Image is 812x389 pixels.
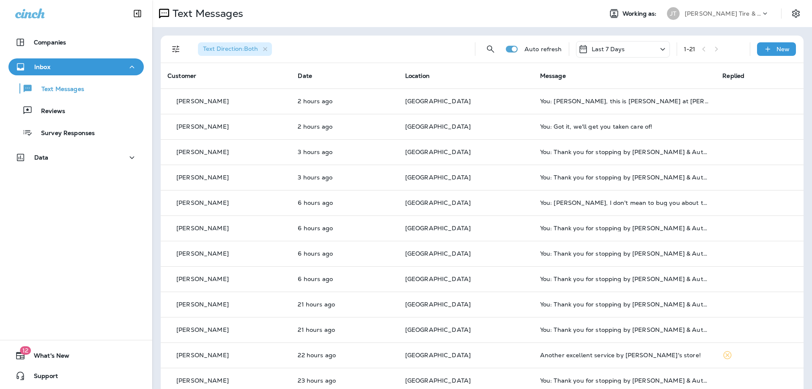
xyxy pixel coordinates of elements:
p: Aug 12, 2025 08:05 AM [298,250,391,257]
button: Settings [788,6,804,21]
p: [PERSON_NAME] [176,276,229,282]
div: Another excellent service by Shane's store! [540,352,709,359]
button: Text Messages [8,80,144,97]
span: 12 [20,346,31,355]
button: Filters [167,41,184,58]
div: You: Thank you for stopping by Jensen Tire & Auto - North 90th Street. Please take 30 seconds to ... [540,276,709,282]
div: You: Thank you for stopping by Jensen Tire & Auto - North 90th Street. Please take 30 seconds to ... [540,174,709,181]
p: Aug 12, 2025 11:46 AM [298,123,391,130]
span: Text Direction : Both [203,45,258,52]
span: [GEOGRAPHIC_DATA] [405,301,471,308]
span: [GEOGRAPHIC_DATA] [405,377,471,384]
span: [GEOGRAPHIC_DATA] [405,123,471,130]
p: Auto refresh [524,46,562,52]
p: [PERSON_NAME] [176,326,229,333]
p: Text Messages [33,86,84,94]
p: Text Messages [169,7,243,20]
button: Inbox [8,58,144,75]
p: Aug 12, 2025 12:07 PM [298,98,391,105]
button: Reviews [8,102,144,119]
span: [GEOGRAPHIC_DATA] [405,174,471,181]
p: Aug 12, 2025 08:05 AM [298,276,391,282]
div: JT [667,7,680,20]
span: [GEOGRAPHIC_DATA] [405,199,471,207]
span: [GEOGRAPHIC_DATA] [405,275,471,283]
p: Aug 12, 2025 10:56 AM [298,149,391,155]
button: Support [8,367,144,384]
div: You: Thank you for stopping by Jensen Tire & Auto - North 90th Street. Please take 30 seconds to ... [540,250,709,257]
p: Aug 12, 2025 10:56 AM [298,174,391,181]
span: Support [25,372,58,383]
p: Data [34,154,49,161]
p: Survey Responses [33,130,95,138]
p: Inbox [34,63,50,70]
p: [PERSON_NAME] Tire & Auto [685,10,761,17]
div: You: Thank you for stopping by Jensen Tire & Auto - North 90th Street. Please take 30 seconds to ... [540,326,709,333]
p: [PERSON_NAME] [176,250,229,257]
div: You: Thank you for stopping by Jensen Tire & Auto - North 90th Street. Please take 30 seconds to ... [540,225,709,232]
button: Survey Responses [8,124,144,141]
span: [GEOGRAPHIC_DATA] [405,250,471,257]
p: Reviews [33,108,65,116]
div: You: Brandy, this is Shane at Jensen Tire on N 90th. We have not been able to duplicate the issue... [540,98,709,105]
span: [GEOGRAPHIC_DATA] [405,97,471,105]
p: [PERSON_NAME] [176,174,229,181]
div: 1 - 21 [684,46,696,52]
p: [PERSON_NAME] [176,225,229,232]
p: Aug 11, 2025 02:40 PM [298,377,391,384]
div: You: Eric, I don't mean to bug you about the Jeep, I have parts here waiting for it but if he's n... [540,199,709,206]
p: Aug 11, 2025 04:40 PM [298,326,391,333]
p: [PERSON_NAME] [176,377,229,384]
p: [PERSON_NAME] [176,352,229,359]
button: 12What's New [8,347,144,364]
button: Data [8,149,144,166]
span: Customer [167,72,196,80]
p: Aug 12, 2025 08:05 AM [298,225,391,232]
p: Aug 12, 2025 08:17 AM [298,199,391,206]
div: You: Thank you for stopping by Jensen Tire & Auto - North 90th Street. Please take 30 seconds to ... [540,149,709,155]
button: Companies [8,34,144,51]
button: Search Messages [482,41,499,58]
p: [PERSON_NAME] [176,301,229,308]
span: [GEOGRAPHIC_DATA] [405,148,471,156]
span: Replied [722,72,744,80]
p: Aug 11, 2025 04:18 PM [298,352,391,359]
div: You: Thank you for stopping by Jensen Tire & Auto - North 90th Street. Please take 30 seconds to ... [540,301,709,308]
div: Text Direction:Both [198,42,272,56]
span: [GEOGRAPHIC_DATA] [405,224,471,232]
div: You: Got it, we'll get you taken care of! [540,123,709,130]
span: Date [298,72,312,80]
p: Last 7 Days [592,46,625,52]
p: [PERSON_NAME] [176,123,229,130]
p: Aug 11, 2025 04:41 PM [298,301,391,308]
button: Collapse Sidebar [126,5,149,22]
p: [PERSON_NAME] [176,149,229,155]
p: New [776,46,790,52]
span: [GEOGRAPHIC_DATA] [405,326,471,334]
span: What's New [25,352,69,362]
span: [GEOGRAPHIC_DATA] [405,351,471,359]
span: Message [540,72,566,80]
span: Location [405,72,430,80]
span: Working as: [623,10,658,17]
p: Companies [34,39,66,46]
p: [PERSON_NAME] [176,199,229,206]
p: [PERSON_NAME] [176,98,229,105]
div: You: Thank you for stopping by Jensen Tire & Auto - North 90th Street. Please take 30 seconds to ... [540,377,709,384]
